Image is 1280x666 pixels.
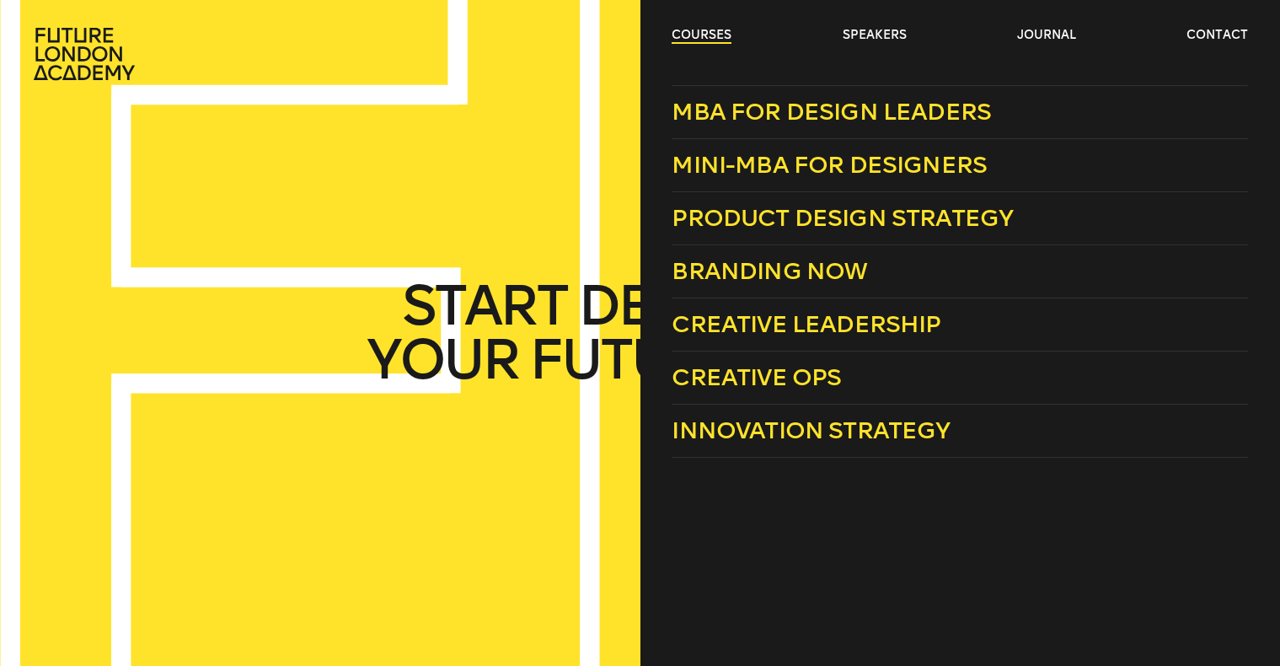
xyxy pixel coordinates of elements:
a: Creative Ops [672,352,1248,405]
a: MBA for Design Leaders [672,85,1248,139]
a: Branding Now [672,245,1248,298]
a: Innovation Strategy [672,405,1248,458]
span: Creative Ops [672,363,841,391]
span: Mini-MBA for Designers [672,151,987,179]
a: journal [1017,27,1076,44]
a: Creative Leadership [672,298,1248,352]
a: Mini-MBA for Designers [672,139,1248,192]
a: contact [1186,27,1248,44]
a: speakers [843,27,907,44]
a: Product Design Strategy [672,192,1248,245]
span: Innovation Strategy [672,416,950,444]
span: Branding Now [672,257,867,285]
a: courses [672,27,731,44]
span: Creative Leadership [672,310,940,338]
span: Product Design Strategy [672,204,1013,232]
span: MBA for Design Leaders [672,98,991,126]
